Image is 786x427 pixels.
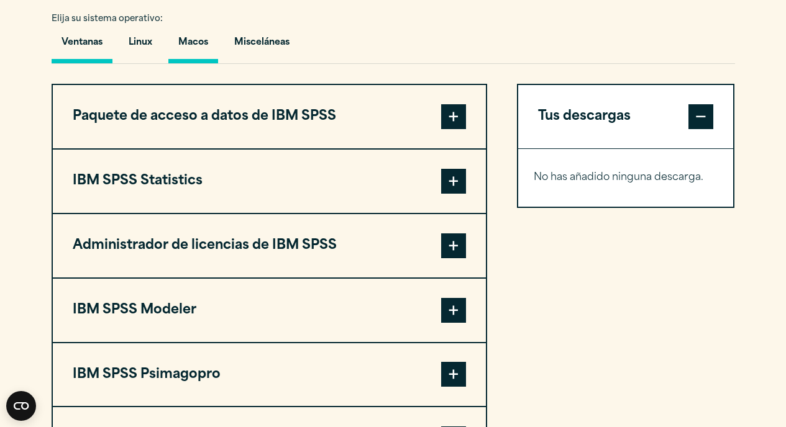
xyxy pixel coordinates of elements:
button: Paquete de acceso a datos de IBM SPSS [53,85,486,148]
button: Tus descargas [518,85,734,148]
font: Macos [178,38,208,47]
font: Administrador de licencias de IBM SPSS [73,239,337,252]
font: Tus descargas [538,110,631,123]
font: Elija su sistema operativo: [52,15,163,23]
font: Linux [129,38,152,47]
font: Ventanas [62,38,103,47]
button: Open CMP widget [6,391,36,421]
button: Administrador de licencias de IBM SPSS [53,214,486,277]
font: IBM SPSS Statistics [73,174,203,187]
font: No has añadido ninguna descarga. [534,173,703,182]
font: Misceláneas [234,38,290,47]
button: IBM SPSS Modeler [53,279,486,342]
div: Tus descargas [518,148,734,207]
font: IBM SPSS Psimagopro [73,368,221,381]
font: IBM SPSS Modeler [73,303,196,317]
button: IBM SPSS Statistics [53,150,486,213]
font: Paquete de acceso a datos de IBM SPSS [73,110,336,123]
button: IBM SPSS Psimagopro [53,343,486,407]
